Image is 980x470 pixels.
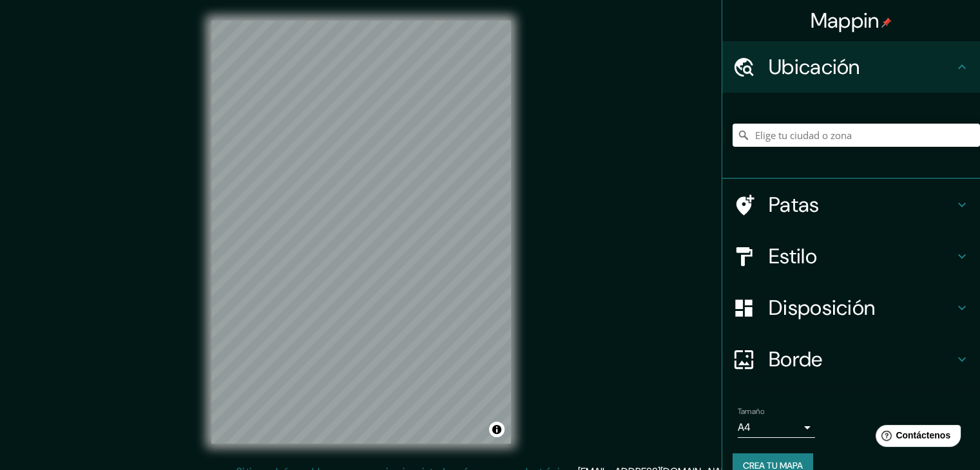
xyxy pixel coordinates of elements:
div: A4 [738,417,815,438]
div: Disposición [722,282,980,334]
input: Elige tu ciudad o zona [733,124,980,147]
font: A4 [738,420,751,434]
canvas: Mapa [211,21,511,444]
img: pin-icon.png [881,17,892,28]
div: Ubicación [722,41,980,93]
iframe: Lanzador de widgets de ayuda [865,420,966,456]
font: Tamaño [738,406,764,417]
div: Patas [722,179,980,230]
font: Patas [769,191,820,218]
div: Estilo [722,230,980,282]
font: Estilo [769,243,817,270]
font: Borde [769,346,823,373]
font: Mappin [811,7,879,34]
button: Activar o desactivar atribución [489,422,504,437]
font: Ubicación [769,53,860,80]
font: Disposición [769,294,875,321]
div: Borde [722,334,980,385]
